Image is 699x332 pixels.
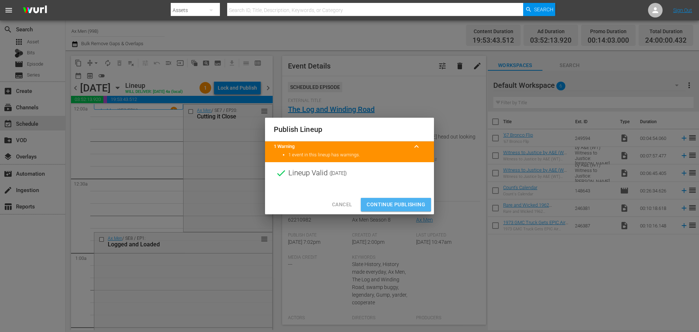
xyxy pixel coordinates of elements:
[288,152,425,159] li: 1 event in this lineup has warnings.
[17,2,52,19] img: ans4CAIJ8jUAAAAAAAAAAAAAAAAAAAAAAAAgQb4GAAAAAAAAAAAAAAAAAAAAAAAAJMjXAAAAAAAAAAAAAAAAAAAAAAAAgAT5G...
[326,198,358,211] button: Cancel
[361,198,431,211] button: Continue Publishing
[329,168,347,179] span: ( [DATE] )
[534,3,553,16] span: Search
[408,138,425,155] button: keyboard_arrow_up
[367,200,425,209] span: Continue Publishing
[412,142,421,151] span: keyboard_arrow_up
[673,7,692,13] a: Sign Out
[274,143,408,150] title: 1 Warning
[265,162,434,184] div: Lineup Valid
[332,200,352,209] span: Cancel
[4,6,13,15] span: menu
[274,124,425,135] h2: Publish Lineup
